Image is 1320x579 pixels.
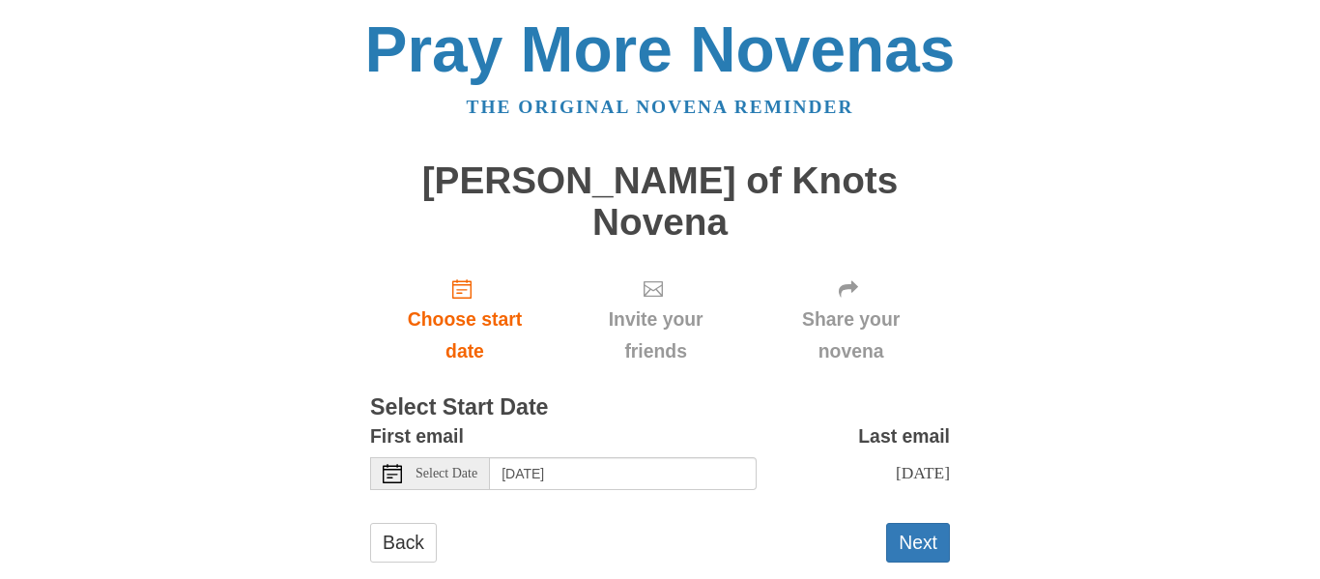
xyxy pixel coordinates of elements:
[389,304,540,367] span: Choose start date
[370,160,950,243] h1: [PERSON_NAME] of Knots Novena
[365,14,956,85] a: Pray More Novenas
[370,395,950,420] h3: Select Start Date
[752,262,950,377] div: Click "Next" to confirm your start date first.
[370,420,464,452] label: First email
[370,262,560,377] a: Choose start date
[579,304,732,367] span: Invite your friends
[370,523,437,563] a: Back
[896,463,950,482] span: [DATE]
[467,97,854,117] a: The original novena reminder
[416,467,477,480] span: Select Date
[771,304,931,367] span: Share your novena
[886,523,950,563] button: Next
[858,420,950,452] label: Last email
[560,262,752,377] div: Click "Next" to confirm your start date first.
